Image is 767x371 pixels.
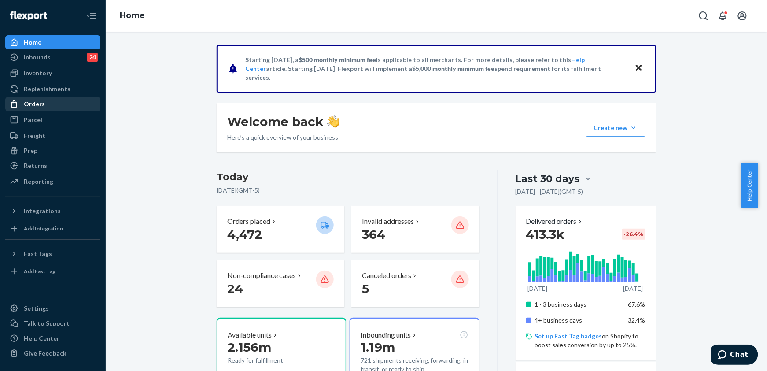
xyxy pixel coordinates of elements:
p: on Shopify to boost sales conversion by up to 25%. [535,332,645,349]
div: Returns [24,161,47,170]
a: Settings [5,301,100,315]
button: Integrations [5,204,100,218]
p: Available units [228,330,272,340]
span: 5 [362,281,369,296]
button: Close Navigation [83,7,100,25]
span: $5,000 monthly minimum fee [412,65,494,72]
ol: breadcrumbs [113,3,152,29]
div: Replenishments [24,85,70,93]
p: [DATE] ( GMT-5 ) [217,186,479,195]
div: Inventory [24,69,52,78]
a: Reporting [5,174,100,189]
p: 1 - 3 business days [535,300,622,309]
div: Talk to Support [24,319,70,328]
a: Inventory [5,66,100,80]
button: Orders placed 4,472 [217,206,344,253]
div: Fast Tags [24,249,52,258]
a: Add Integration [5,222,100,236]
button: Talk to Support [5,316,100,330]
div: Settings [24,304,49,313]
button: Open Search Box [695,7,712,25]
p: Canceled orders [362,271,411,281]
span: 32.4% [628,316,645,324]
p: [DATE] [528,284,548,293]
button: Open account menu [734,7,751,25]
a: Returns [5,159,100,173]
div: Freight [24,131,45,140]
div: Inbounds [24,53,51,62]
div: 24 [87,53,98,62]
a: Set up Fast Tag badges [535,332,602,340]
a: Add Fast Tag [5,264,100,278]
p: Ready for fulfillment [228,356,309,365]
a: Parcel [5,113,100,127]
button: Delivered orders [526,216,584,226]
div: Give Feedback [24,349,66,358]
span: 67.6% [628,301,645,308]
a: Replenishments [5,82,100,96]
a: Home [120,11,145,20]
p: [DATE] [623,284,643,293]
span: 1.19m [361,340,395,355]
a: Orders [5,97,100,111]
button: Give Feedback [5,346,100,360]
div: -26.4 % [622,229,645,240]
p: [DATE] - [DATE] ( GMT-5 ) [516,187,583,196]
p: Starting [DATE], a is applicable to all merchants. For more details, please refer to this article... [245,56,626,82]
p: Here’s a quick overview of your business [227,133,339,142]
button: Open notifications [714,7,732,25]
div: Orders [24,100,45,108]
div: Help Center [24,334,59,343]
div: Prep [24,146,37,155]
div: Reporting [24,177,53,186]
button: Fast Tags [5,247,100,261]
button: Help Center [741,163,758,208]
h1: Welcome back [227,114,339,130]
button: Create new [586,119,645,137]
a: Prep [5,144,100,158]
div: Integrations [24,207,61,215]
p: Orders placed [227,216,270,226]
h3: Today [217,170,479,184]
button: Close [633,62,645,75]
a: Freight [5,129,100,143]
a: Inbounds24 [5,50,100,64]
span: 413.3k [526,227,565,242]
button: Non-compliance cases 24 [217,260,344,307]
a: Help Center [5,331,100,345]
span: 2.156m [228,340,271,355]
iframe: Opens a widget where you can chat to one of our agents [711,345,758,367]
img: Flexport logo [10,11,47,20]
p: Inbounding units [361,330,411,340]
p: Invalid addresses [362,216,414,226]
span: 24 [227,281,243,296]
a: Home [5,35,100,49]
img: hand-wave emoji [327,115,339,128]
span: 364 [362,227,385,242]
p: 4+ business days [535,316,622,325]
div: Parcel [24,115,42,124]
span: $500 monthly minimum fee [299,56,376,63]
button: Invalid addresses 364 [351,206,479,253]
div: Add Fast Tag [24,267,55,275]
div: Last 30 days [516,172,580,185]
div: Home [24,38,41,47]
span: 4,472 [227,227,262,242]
button: Canceled orders 5 [351,260,479,307]
div: Add Integration [24,225,63,232]
p: Non-compliance cases [227,271,296,281]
